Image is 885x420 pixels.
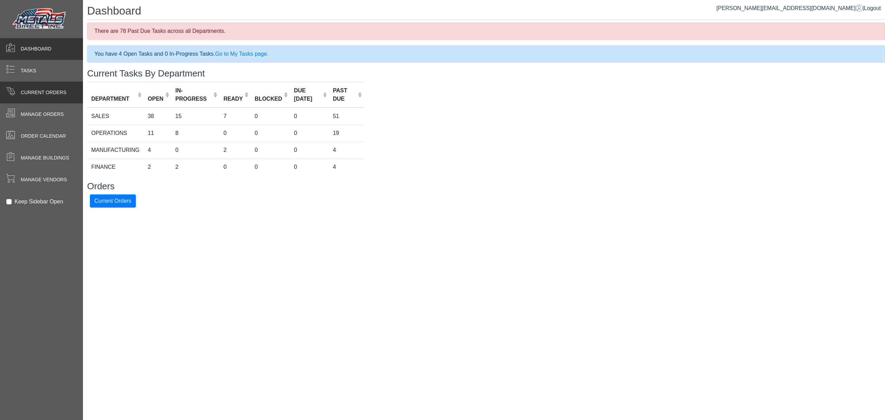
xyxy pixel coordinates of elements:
[144,125,171,141] td: 11
[21,67,36,74] span: Tasks
[329,108,364,125] td: 51
[219,141,250,158] td: 2
[716,4,881,12] div: |
[223,95,243,103] div: READY
[171,158,219,175] td: 2
[251,125,290,141] td: 0
[333,86,356,103] div: PAST DUE
[15,198,63,206] label: Keep Sidebar Open
[87,22,885,40] div: There are 78 Past Due Tasks across all Departments.
[87,125,144,141] td: OPERATIONS
[10,6,69,32] img: Metals Direct Inc Logo
[87,141,144,158] td: MANUFACTURING
[716,5,863,11] a: [PERSON_NAME][EMAIL_ADDRESS][DOMAIN_NAME]
[144,108,171,125] td: 38
[329,141,364,158] td: 4
[294,86,321,103] div: DUE [DATE]
[290,108,329,125] td: 0
[87,4,885,20] h1: Dashboard
[87,108,144,125] td: SALES
[91,95,136,103] div: DEPARTMENT
[87,68,885,79] h3: Current Tasks By Department
[329,158,364,175] td: 4
[175,86,212,103] div: IN-PROGRESS
[144,141,171,158] td: 4
[251,108,290,125] td: 0
[215,51,268,57] a: Go to My Tasks page.
[219,158,250,175] td: 0
[255,95,282,103] div: BLOCKED
[144,158,171,175] td: 2
[251,141,290,158] td: 0
[171,108,219,125] td: 15
[171,141,219,158] td: 0
[21,45,52,53] span: Dashboard
[251,158,290,175] td: 0
[219,108,250,125] td: 7
[21,154,69,162] span: Manage Buildings
[87,181,885,192] h3: Orders
[90,198,136,203] a: Current Orders
[90,194,136,208] button: Current Orders
[171,125,219,141] td: 8
[290,158,329,175] td: 0
[21,176,67,183] span: Manage Vendors
[87,45,885,63] div: You have 4 Open Tasks and 0 In-Progress Tasks.
[219,125,250,141] td: 0
[864,5,881,11] span: Logout
[21,133,66,140] span: Order Calendar
[290,125,329,141] td: 0
[87,158,144,175] td: FINANCE
[148,95,164,103] div: OPEN
[329,125,364,141] td: 19
[21,89,66,96] span: Current Orders
[290,141,329,158] td: 0
[21,111,64,118] span: Manage Orders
